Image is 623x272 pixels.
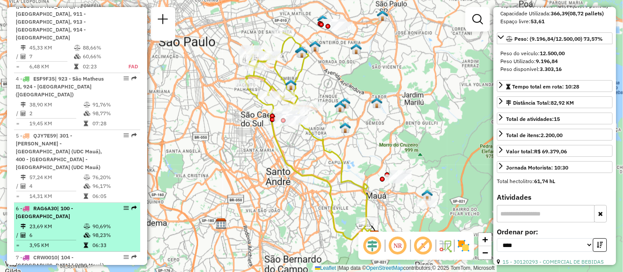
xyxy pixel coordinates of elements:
[500,10,609,18] div: Capacidade Utilizada:
[29,100,83,109] td: 38,90 KM
[21,184,26,189] i: Total de Atividades
[315,265,336,271] a: Leaflet
[82,43,119,52] td: 88,66%
[16,132,102,170] span: | 301 - [PERSON_NAME] - [GEOGRAPHIC_DATA] (UDC Mauá), 400 - [GEOGRAPHIC_DATA] - [GEOGRAPHIC_DATA]...
[478,246,492,259] a: Zoom out
[514,35,603,42] span: Peso: (9.196,84/12.500,00) 73,57%
[497,177,612,185] div: Total hectolitro:
[500,57,609,65] div: Peso Utilizado:
[309,41,321,52] img: 615 UDC Light WCL Jardim Brasília
[497,129,612,141] a: Total de itens:2.200,00
[92,119,136,128] td: 07:28
[482,234,488,245] span: +
[317,15,329,26] img: 617 UDC Light WCL Vila Matilde
[593,238,607,252] button: Ordem decrescente
[16,231,20,240] td: /
[497,32,612,44] a: Peso: (9.196,84/12.500,00) 73,57%
[16,182,20,191] td: /
[500,65,609,73] div: Peso disponível:
[534,178,555,184] strong: 61,74 hL
[540,66,562,72] strong: 3.303,16
[29,52,74,61] td: 7
[16,109,20,118] td: /
[74,54,81,59] i: % de utilização da cubagem
[84,175,90,180] i: % de utilização do peso
[84,102,90,107] i: % de utilização do peso
[92,222,136,231] td: 90,69%
[16,52,20,61] td: /
[84,111,90,116] i: % de utilização da cubagem
[269,109,291,118] div: Atividade não roteirizada - MANOEL MAURICIO FEIT
[512,83,579,90] span: Tempo total em rota: 10:28
[497,145,612,157] a: Valor total:R$ 69.379,06
[497,161,612,173] a: Jornada Motorista: 10:30
[421,190,433,201] img: 609 UDC Light WCL Jardim Zaíra
[340,122,351,134] img: 616 UDC Light WCL São Mateus
[286,116,308,125] div: Atividade não roteirizada - BOTECO DOS AMIGOS
[29,182,83,191] td: 4
[371,97,382,109] img: 613 UDC Light WCL São Mateus ll
[29,241,83,250] td: 3,95 KM
[131,133,137,138] em: Rota exportada
[82,62,119,71] td: 02:23
[285,79,297,91] img: DS Teste
[33,75,55,82] span: ESF9F35
[21,111,26,116] i: Total de Atividades
[506,148,567,155] div: Valor total:
[369,230,380,242] img: CDD Maua
[457,239,471,253] img: Exibir/Ocultar setores
[124,76,129,81] em: Opções
[350,43,362,55] img: 611 UDC Light WCL Cidade Líder
[29,119,83,128] td: 19,45 KM
[16,192,20,201] td: =
[16,119,20,128] td: =
[84,243,88,248] i: Tempo total em rota
[385,175,407,184] div: Atividade não roteirizada - MERCADO NEVADA LTDA
[506,99,574,107] div: Distância Total:
[497,226,612,237] label: Ordenar por:
[283,105,304,114] div: Atividade não roteirizada - CLEMILTON SANTANA DE
[84,194,88,199] i: Tempo total em rota
[469,11,486,28] a: Exibir filtros
[331,22,353,31] div: Atividade não roteirizada - SUPERMERCADO TELLES
[84,224,90,229] i: % de utilização do peso
[506,116,560,122] span: Total de atividades:
[29,62,74,71] td: 6,48 KM
[131,205,137,211] em: Rota exportada
[74,45,81,50] i: % de utilização do peso
[21,233,26,238] i: Total de Atividades
[21,224,26,229] i: Distância Total
[29,222,83,231] td: 23,69 KM
[21,175,26,180] i: Distância Total
[29,43,74,52] td: 45,33 KM
[390,170,412,179] div: Atividade não roteirizada - SUPERMERCADO NEVADA
[29,109,83,118] td: 2
[534,148,567,155] strong: R$ 69.379,06
[92,231,136,240] td: 98,23%
[29,173,83,182] td: 57,24 KM
[366,265,404,271] a: OpenStreetMap
[497,96,612,108] a: Distância Total:82,92 KM
[33,254,57,261] span: CRW0010
[92,241,136,250] td: 06:33
[278,114,300,123] div: Atividade não roteirizada - DIAMANTINO DA MOTA D
[124,133,129,138] em: Opções
[478,233,492,246] a: Zoom in
[216,218,227,230] img: CDD Diadema
[497,80,612,92] a: Tempo total em rota: 10:28
[551,99,574,106] span: 82,92 KM
[551,10,568,17] strong: 366,39
[275,115,297,124] div: Atividade não roteirizada - 57.575.951 JOSE EDSON ONOFRE DA COSTA
[295,46,306,58] img: 608 UDC Full Vila Formosa
[482,247,488,258] span: −
[362,235,383,256] span: Ocultar deslocamento
[540,50,565,57] strong: 12.500,00
[124,254,129,260] em: Opções
[92,192,136,201] td: 06:05
[500,50,565,57] span: Peso do veículo:
[274,117,296,126] div: Atividade não roteirizada - ANTONIO RIBEIRO LIMA
[29,231,83,240] td: 6
[16,241,20,250] td: =
[503,258,604,265] a: 15 - 30120293 - COMERCIAL DE BEBIDAS
[506,131,563,139] div: Total de itens:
